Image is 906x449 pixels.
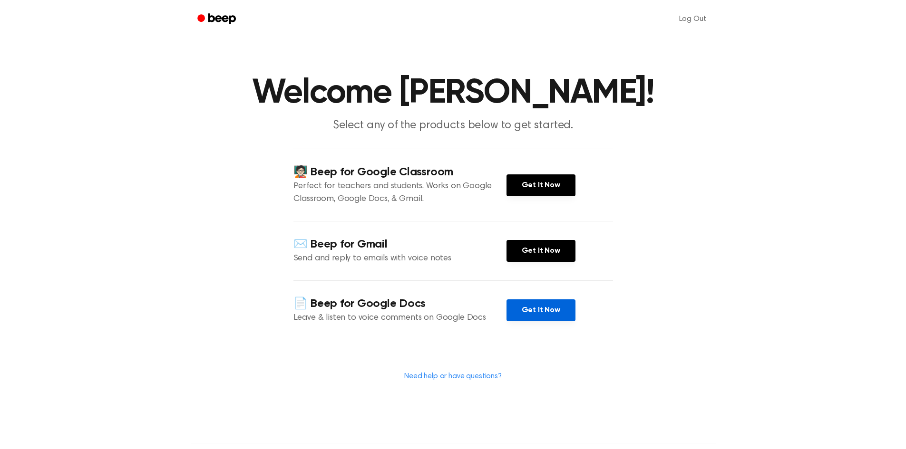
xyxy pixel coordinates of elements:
[293,180,507,206] p: Perfect for teachers and students. Works on Google Classroom, Google Docs, & Gmail.
[404,373,502,380] a: Need help or have questions?
[271,118,636,134] p: Select any of the products below to get started.
[670,8,716,30] a: Log Out
[293,164,507,180] h4: 🧑🏻‍🏫 Beep for Google Classroom
[191,10,244,29] a: Beep
[293,237,507,252] h4: ✉️ Beep for Gmail
[507,240,575,262] a: Get It Now
[293,312,507,325] p: Leave & listen to voice comments on Google Docs
[507,174,575,196] a: Get It Now
[293,252,507,265] p: Send and reply to emails with voice notes
[210,76,697,110] h1: Welcome [PERSON_NAME]!
[293,296,507,312] h4: 📄 Beep for Google Docs
[507,299,575,321] a: Get It Now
